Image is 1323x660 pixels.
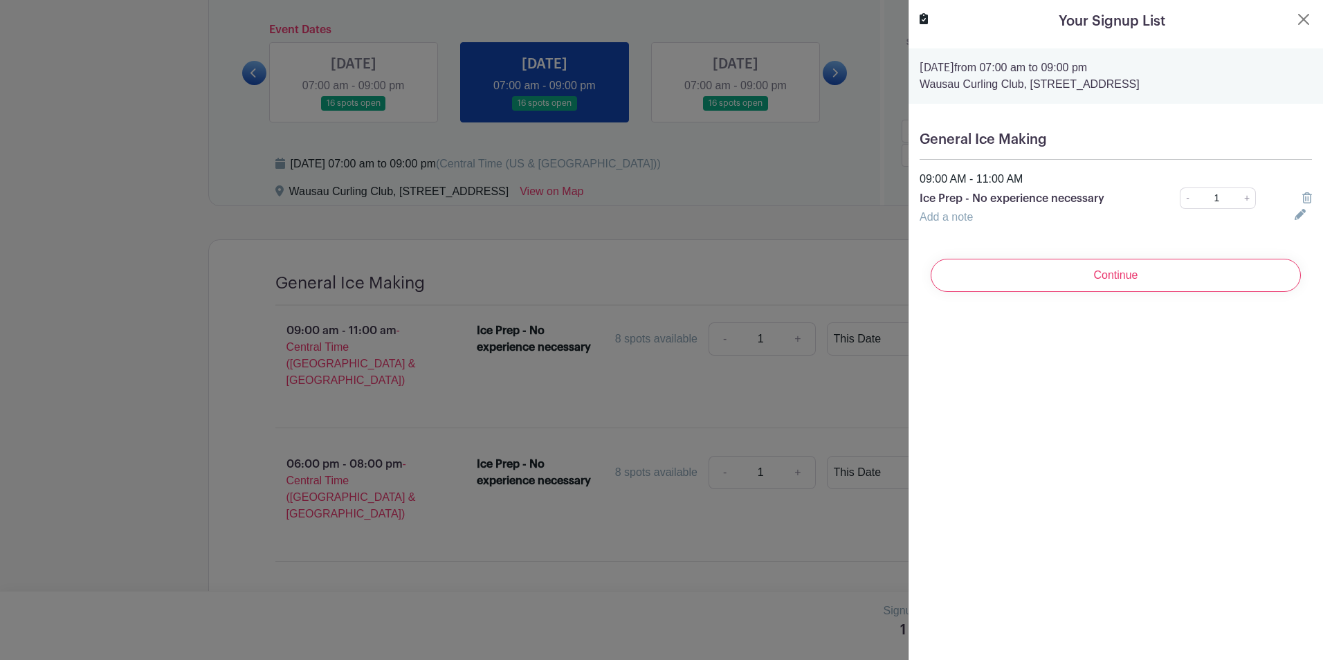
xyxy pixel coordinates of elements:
a: Add a note [920,211,973,223]
button: Close [1295,11,1312,28]
div: 09:00 AM - 11:00 AM [911,171,1320,187]
h5: Your Signup List [1059,11,1165,32]
a: + [1239,187,1256,209]
strong: [DATE] [920,62,954,73]
a: - [1180,187,1195,209]
input: Continue [931,259,1301,292]
h5: General Ice Making [920,131,1312,148]
p: Ice Prep - No experience necessary [920,190,1142,207]
p: from 07:00 am to 09:00 pm [920,59,1312,76]
p: Wausau Curling Club, [STREET_ADDRESS] [920,76,1312,93]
